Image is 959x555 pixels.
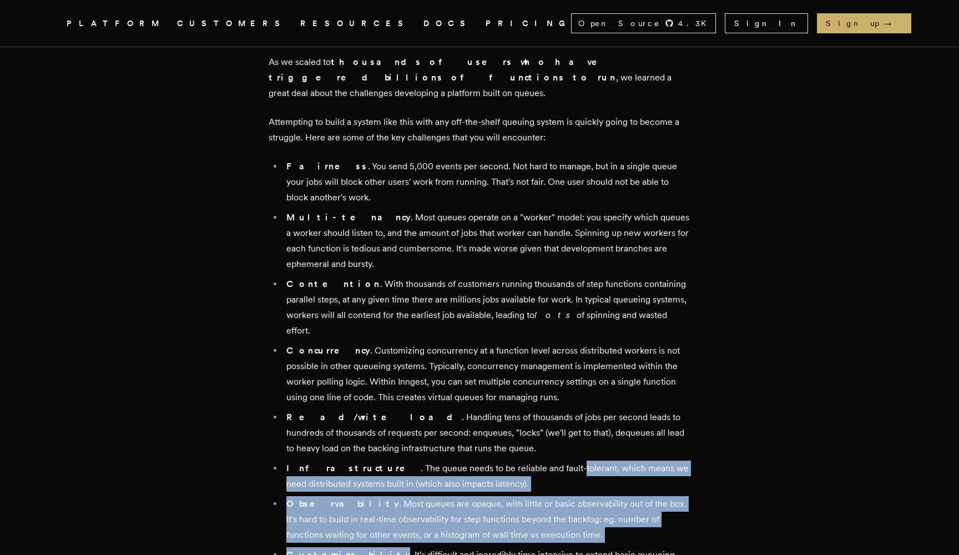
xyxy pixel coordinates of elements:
[423,17,472,31] a: DOCS
[283,159,690,205] li: . You send 5,000 events per second. Not hard to manage, but in a single queue your jobs will bloc...
[283,276,690,339] li: . With thousands of customers running thousands of step functions containing parallel steps, at a...
[269,57,616,83] strong: thousands of users who have triggered billions of functions to run
[884,18,902,29] span: →
[286,161,368,171] strong: Fairness
[269,114,690,145] p: Attempting to build a system like this with any off-the-shelf queuing system is quickly going to ...
[283,496,690,543] li: . Most queues are opaque, with little or basic observability out of the box. It's hard to build i...
[286,345,370,356] strong: Concurrency
[300,17,410,31] button: RESOURCES
[67,17,164,31] button: PLATFORM
[286,279,380,289] strong: Contention
[817,13,911,33] a: Sign up
[286,463,421,473] strong: Infrastructure
[283,343,690,405] li: . Customizing concurrency at a function level across distributed workers is not possible in other...
[678,18,713,29] span: 4.3 K
[725,13,808,33] a: Sign In
[286,412,462,422] strong: Read/write load
[283,210,690,272] li: . Most queues operate on a "worker" model: you specify which queues a worker should listen to, an...
[177,17,287,31] a: CUSTOMERS
[534,310,577,320] em: lots
[283,461,690,492] li: . The queue needs to be reliable and fault-tolerant, which means we need distributed systems buil...
[578,18,660,29] span: Open Source
[286,498,399,509] strong: Observability
[283,410,690,456] li: . Handling tens of thousands of jobs per second leads to hundreds of thousands of requests per se...
[269,54,690,101] p: As we scaled to , we learned a great deal about the challenges developing a platform built on que...
[286,212,411,223] strong: Multi-tenancy
[486,17,571,31] a: PRICING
